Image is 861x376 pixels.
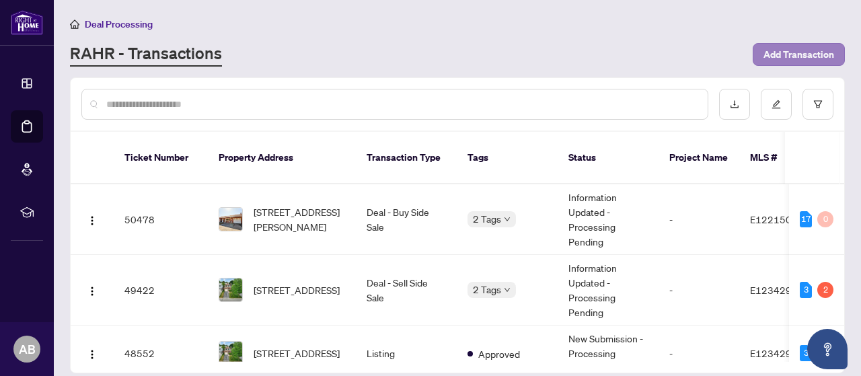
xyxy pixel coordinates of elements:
[753,43,845,66] button: Add Transaction
[87,349,98,360] img: Logo
[817,211,833,227] div: 0
[807,329,848,369] button: Open asap
[114,184,208,255] td: 50478
[85,18,153,30] span: Deal Processing
[772,100,781,109] span: edit
[70,20,79,29] span: home
[19,340,36,359] span: AB
[719,89,750,120] button: download
[81,279,103,301] button: Logo
[750,213,804,225] span: E12215087
[356,255,457,326] td: Deal - Sell Side Sale
[70,42,222,67] a: RAHR - Transactions
[558,132,659,184] th: Status
[87,286,98,297] img: Logo
[761,89,792,120] button: edit
[750,284,804,296] span: E12342962
[254,283,340,297] span: [STREET_ADDRESS]
[763,44,834,65] span: Add Transaction
[219,342,242,365] img: thumbnail-img
[457,132,558,184] th: Tags
[473,211,501,227] span: 2 Tags
[558,184,659,255] td: Information Updated - Processing Pending
[730,100,739,109] span: download
[208,132,356,184] th: Property Address
[504,287,511,293] span: down
[659,132,739,184] th: Project Name
[219,208,242,231] img: thumbnail-img
[114,132,208,184] th: Ticket Number
[81,342,103,364] button: Logo
[254,346,340,361] span: [STREET_ADDRESS]
[504,216,511,223] span: down
[558,255,659,326] td: Information Updated - Processing Pending
[478,346,520,361] span: Approved
[659,255,739,326] td: -
[356,184,457,255] td: Deal - Buy Side Sale
[817,282,833,298] div: 2
[473,282,501,297] span: 2 Tags
[739,132,820,184] th: MLS #
[81,209,103,230] button: Logo
[800,211,812,227] div: 17
[11,10,43,35] img: logo
[659,184,739,255] td: -
[802,89,833,120] button: filter
[800,282,812,298] div: 3
[219,278,242,301] img: thumbnail-img
[114,255,208,326] td: 49422
[87,215,98,226] img: Logo
[750,347,804,359] span: E12342962
[356,132,457,184] th: Transaction Type
[800,345,812,361] div: 3
[254,204,345,234] span: [STREET_ADDRESS][PERSON_NAME]
[813,100,823,109] span: filter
